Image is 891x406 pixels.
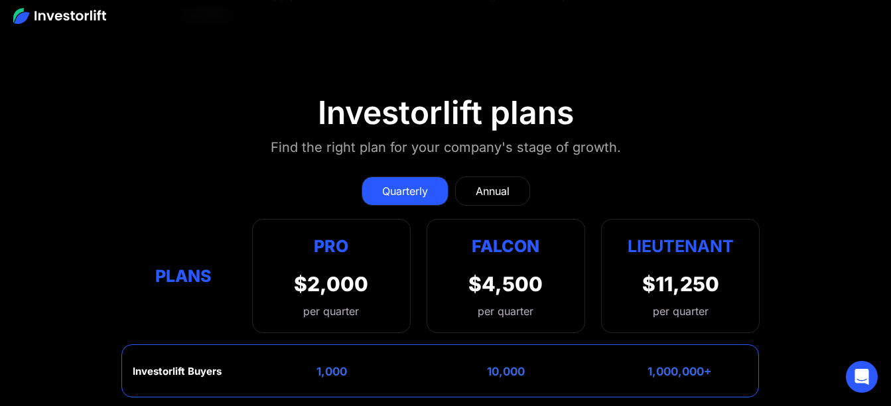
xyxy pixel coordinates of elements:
div: Quarterly [382,183,428,199]
strong: Lieutenant [628,236,734,256]
div: per quarter [294,303,368,319]
div: Open Intercom Messenger [846,361,878,393]
div: Annual [476,183,510,199]
div: Falcon [472,233,539,259]
div: per quarter [478,303,533,319]
div: $4,500 [468,272,543,296]
div: Investorlift Buyers [133,366,222,377]
div: 1,000 [316,365,347,378]
div: Pro [294,233,368,259]
div: $2,000 [294,272,368,296]
div: per quarter [653,303,709,319]
div: 1,000,000+ [648,365,712,378]
div: Find the right plan for your company's stage of growth. [271,137,621,158]
div: $11,250 [642,272,719,296]
div: Plans [131,263,236,289]
div: Investorlift plans [318,94,574,132]
div: 10,000 [487,365,525,378]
